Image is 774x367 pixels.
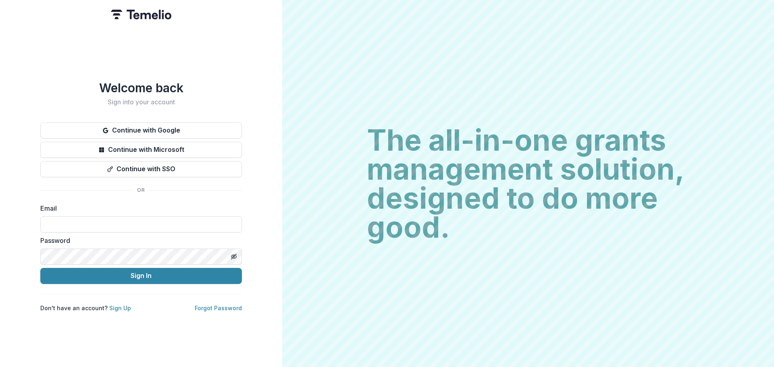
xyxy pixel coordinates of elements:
button: Continue with Google [40,122,242,139]
p: Don't have an account? [40,304,131,312]
button: Continue with Microsoft [40,142,242,158]
button: Toggle password visibility [227,250,240,263]
h1: Welcome back [40,81,242,95]
label: Password [40,236,237,245]
button: Sign In [40,268,242,284]
h2: Sign into your account [40,98,242,106]
img: Temelio [111,10,171,19]
button: Continue with SSO [40,161,242,177]
label: Email [40,203,237,213]
a: Sign Up [109,305,131,311]
a: Forgot Password [195,305,242,311]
